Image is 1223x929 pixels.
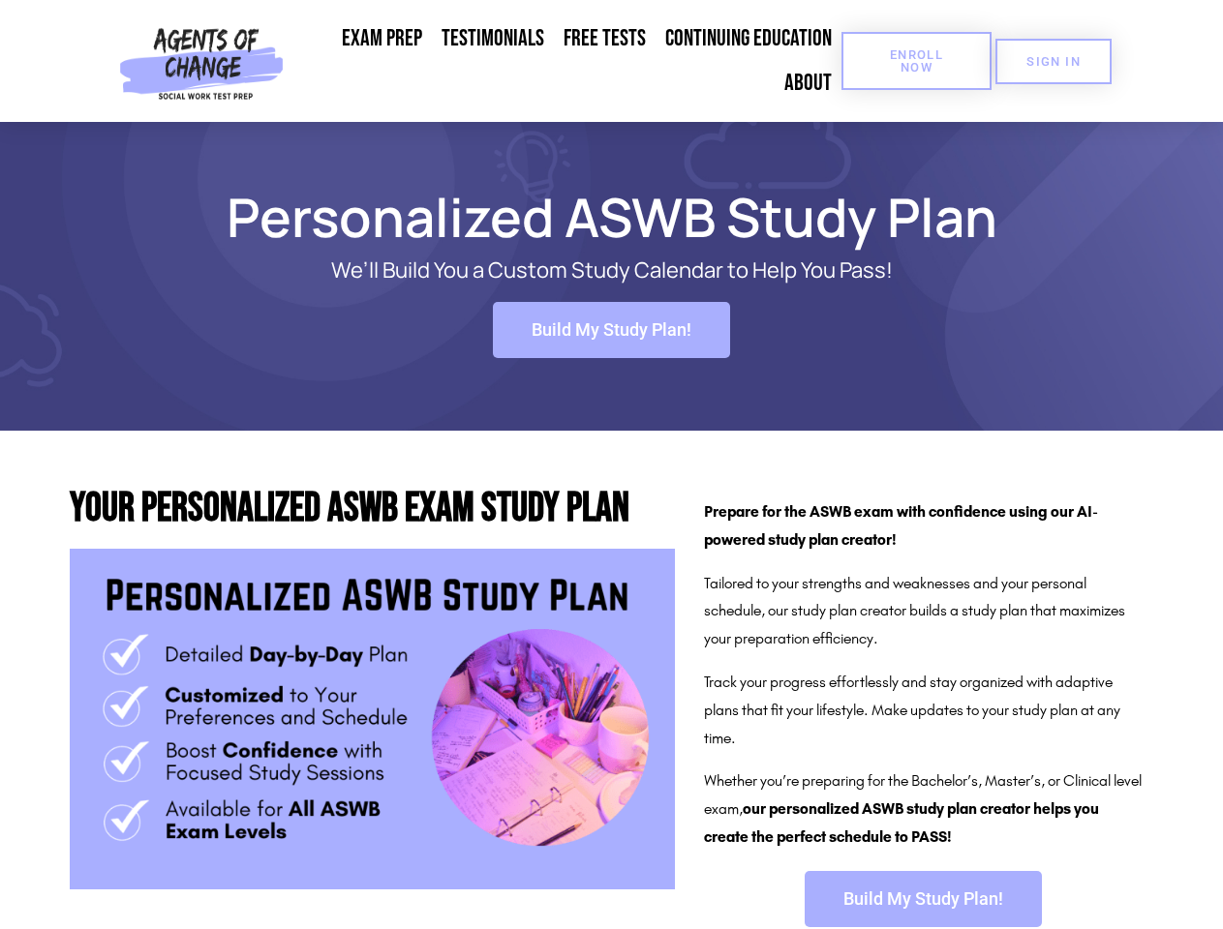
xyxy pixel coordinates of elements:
span: SIGN IN [1026,55,1081,68]
h1: Personalized ASWB Study Plan [60,195,1164,239]
span: Build My Study Plan! [532,321,691,339]
a: About [775,61,841,105]
span: Enroll Now [872,48,961,74]
a: Build My Study Plan! [493,302,730,358]
a: Free Tests [554,16,656,61]
a: Exam Prep [332,16,432,61]
a: Testimonials [432,16,554,61]
p: Tailored to your strengths and weaknesses and your personal schedule, our study plan creator buil... [704,570,1144,653]
a: Build My Study Plan! [805,871,1042,927]
a: SIGN IN [995,39,1112,84]
b: our personalized ASWB study plan creator helps you create the perfect schedule to PASS! [704,799,1099,846]
strong: Prepare for the ASWB exam with confidence using our AI-powered study plan creator! [704,502,1098,549]
nav: Menu [291,16,841,105]
h2: Your Personalized ASWB Exam Study Plan [70,489,675,529]
a: Continuing Education [656,16,841,61]
a: Enroll Now [841,32,992,90]
span: Build My Study Plan! [843,890,1003,908]
p: We’ll Build You a Custom Study Calendar to Help You Pass! [138,258,1086,283]
p: Whether you’re preparing for the Bachelor’s, Master’s, or Clinical level exam, [704,767,1144,851]
p: Track your progress effortlessly and stay organized with adaptive plans that fit your lifestyle. ... [704,669,1144,752]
